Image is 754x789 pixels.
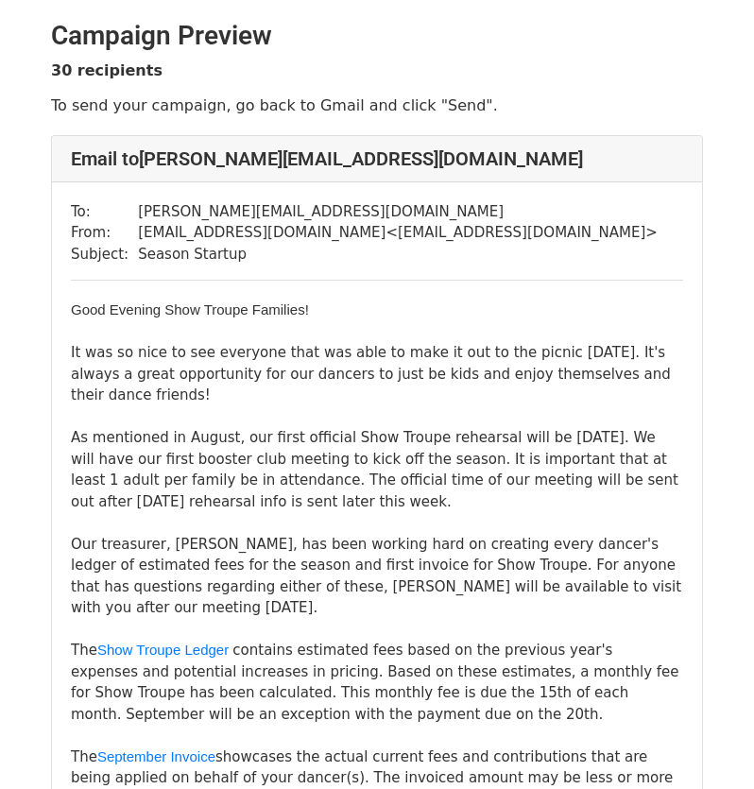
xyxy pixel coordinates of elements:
[71,300,683,321] div: ​
[71,201,138,223] td: To:
[97,642,232,658] span: ​
[97,642,229,658] a: Show Troupe Ledger
[138,201,658,223] td: [PERSON_NAME][EMAIL_ADDRESS][DOMAIN_NAME]
[71,534,683,619] div: Our treasurer, [PERSON_NAME], has been working hard on creating every dancer's ledger of estimate...
[138,222,658,244] td: [EMAIL_ADDRESS][DOMAIN_NAME] < [EMAIL_ADDRESS][DOMAIN_NAME] >
[51,20,703,52] h2: Campaign Preview
[71,342,683,406] div: It was so nice to see everyone that was able to make it out to the picnic [DATE]. It's always a g...
[51,95,703,115] p: To send your campaign, go back to Gmail and click "Send".
[138,244,658,266] td: Season Startup
[51,61,163,79] strong: 30 recipients
[71,244,138,266] td: Subject:
[97,748,215,764] a: September Invoice
[71,427,683,512] div: As mentioned in August, our first official Show Troupe rehearsal will be [DATE]. We will have our...
[71,301,309,317] span: Good Evening Show Troupe Families!
[71,640,683,725] div: The contains estimated fees based on the previous year's expenses and potential increases in pric...
[71,147,683,170] h4: Email to [PERSON_NAME][EMAIL_ADDRESS][DOMAIN_NAME]
[71,222,138,244] td: From:
[97,748,215,764] span: ​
